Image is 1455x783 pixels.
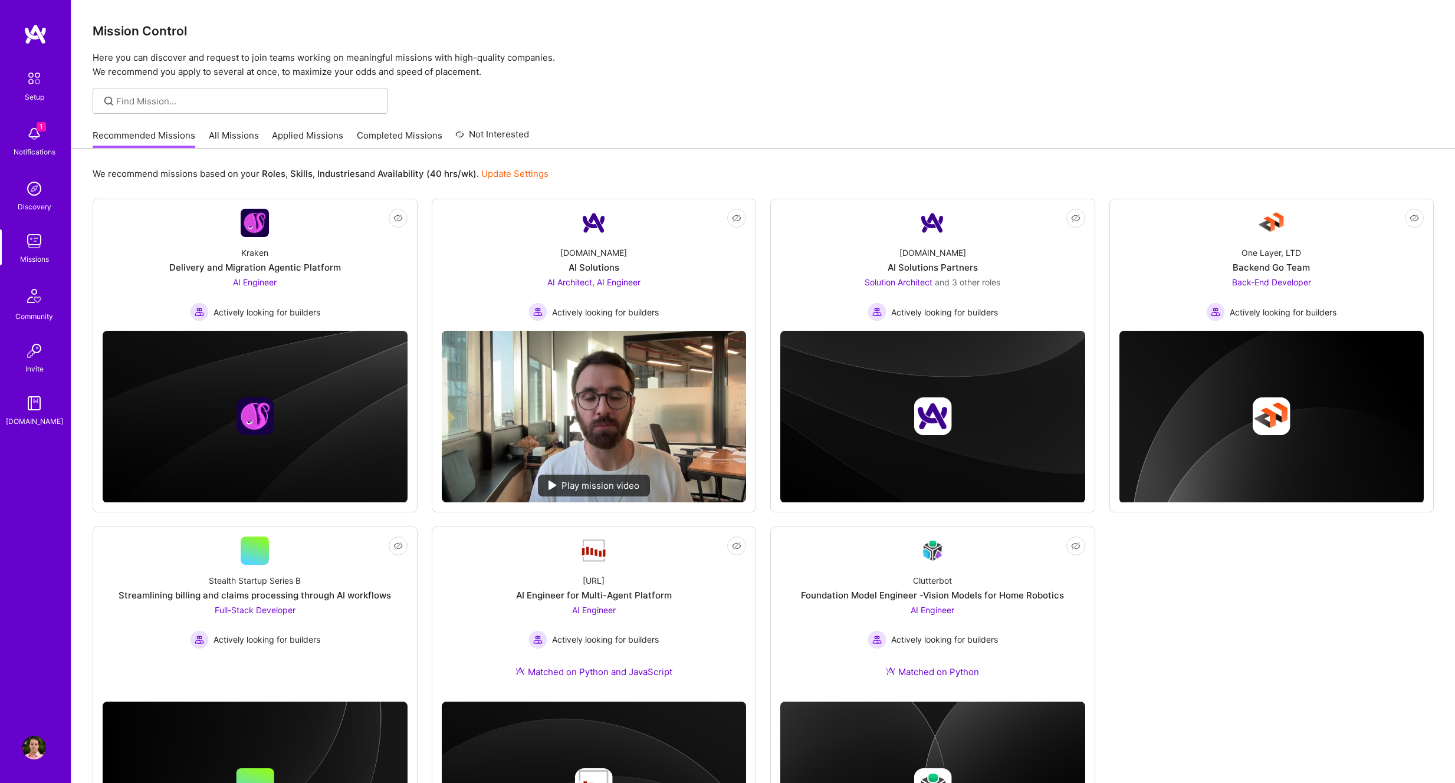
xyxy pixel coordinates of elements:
[22,736,46,759] img: User Avatar
[580,209,608,237] img: Company Logo
[1071,213,1080,223] i: icon EyeClosed
[455,127,529,149] a: Not Interested
[357,129,442,149] a: Completed Missions
[22,391,46,415] img: guide book
[1233,261,1310,274] div: Backend Go Team
[780,331,1085,503] img: cover
[290,168,313,179] b: Skills
[22,177,46,200] img: discovery
[911,605,954,615] span: AI Engineer
[37,122,46,131] span: 1
[190,302,209,321] img: Actively looking for builders
[868,630,886,649] img: Actively looking for builders
[241,246,268,259] div: Kraken
[116,95,379,107] input: Find Mission...
[24,24,47,45] img: logo
[19,736,49,759] a: User Avatar
[22,339,46,363] img: Invite
[22,229,46,253] img: teamwork
[549,481,557,490] img: play
[233,277,277,287] span: AI Engineer
[169,261,341,274] div: Delivery and Migration Agentic Platform
[572,605,616,615] span: AI Engineer
[583,574,605,587] div: [URL]
[780,209,1085,321] a: Company Logo[DOMAIN_NAME]AI Solutions PartnersSolution Architect and 3 other rolesActively lookin...
[22,66,47,91] img: setup
[93,24,1434,38] h3: Mission Control
[732,213,741,223] i: icon EyeClosed
[241,209,269,237] img: Company Logo
[580,538,608,563] img: Company Logo
[891,306,998,318] span: Actively looking for builders
[1230,306,1336,318] span: Actively looking for builders
[103,209,408,321] a: Company LogoKrakenDelivery and Migration Agentic PlatformAI Engineer Actively looking for builder...
[93,129,195,149] a: Recommended Missions
[547,277,641,287] span: AI Architect, AI Engineer
[888,261,978,274] div: AI Solutions Partners
[868,302,886,321] img: Actively looking for builders
[865,277,932,287] span: Solution Architect
[515,666,672,678] div: Matched on Python and JavaScript
[15,310,53,323] div: Community
[918,537,947,564] img: Company Logo
[528,302,547,321] img: Actively looking for builders
[103,537,408,692] a: Stealth Startup Series BStreamlining billing and claims processing through AI workflowsFull-Stack...
[918,209,947,237] img: Company Logo
[442,209,747,321] a: Company Logo[DOMAIN_NAME]AI SolutionsAI Architect, AI Engineer Actively looking for buildersActiv...
[891,633,998,646] span: Actively looking for builders
[1071,541,1080,551] i: icon EyeClosed
[214,306,320,318] span: Actively looking for builders
[1119,209,1424,321] a: Company LogoOne Layer, LTDBackend Go TeamBack-End Developer Actively looking for buildersActively...
[102,94,116,108] i: icon SearchGrey
[552,306,659,318] span: Actively looking for builders
[272,129,343,149] a: Applied Missions
[18,200,51,213] div: Discovery
[560,246,627,259] div: [DOMAIN_NAME]
[393,213,403,223] i: icon EyeClosed
[1257,209,1286,237] img: Company Logo
[1410,213,1419,223] i: icon EyeClosed
[25,91,44,103] div: Setup
[1241,246,1301,259] div: One Layer, LTD
[1253,397,1290,435] img: Company logo
[1119,331,1424,504] img: cover
[801,589,1064,601] div: Foundation Model Engineer -Vision Models for Home Robotics
[190,630,209,649] img: Actively looking for builders
[209,574,301,587] div: Stealth Startup Series B
[93,167,549,180] p: We recommend missions based on your , , and .
[1206,302,1225,321] img: Actively looking for builders
[93,51,1434,79] p: Here you can discover and request to join teams working on meaningful missions with high-quality ...
[886,666,979,678] div: Matched on Python
[442,537,747,692] a: Company Logo[URL]AI Engineer for Multi-Agent PlatformAI Engineer Actively looking for buildersAct...
[103,331,408,503] img: cover
[914,397,951,435] img: Company logo
[780,537,1085,692] a: Company LogoClutterbotFoundation Model Engineer -Vision Models for Home RoboticsAI Engineer Activ...
[516,589,672,601] div: AI Engineer for Multi-Agent Platform
[317,168,360,179] b: Industries
[552,633,659,646] span: Actively looking for builders
[119,589,391,601] div: Streamlining billing and claims processing through AI workflows
[377,168,477,179] b: Availability (40 hrs/wk)
[262,168,285,179] b: Roles
[215,605,295,615] span: Full-Stack Developer
[481,168,549,179] a: Update Settings
[899,246,966,259] div: [DOMAIN_NAME]
[886,666,895,676] img: Ateam Purple Icon
[569,261,619,274] div: AI Solutions
[25,363,44,375] div: Invite
[236,397,274,435] img: Company logo
[6,415,63,427] div: [DOMAIN_NAME]
[538,475,650,496] div: Play mission video
[913,574,952,587] div: Clutterbot
[393,541,403,551] i: icon EyeClosed
[214,633,320,646] span: Actively looking for builders
[442,331,747,502] img: No Mission
[935,277,1000,287] span: and 3 other roles
[732,541,741,551] i: icon EyeClosed
[209,129,259,149] a: All Missions
[22,122,46,146] img: bell
[515,666,525,676] img: Ateam Purple Icon
[528,630,547,649] img: Actively looking for builders
[14,146,55,158] div: Notifications
[1232,277,1311,287] span: Back-End Developer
